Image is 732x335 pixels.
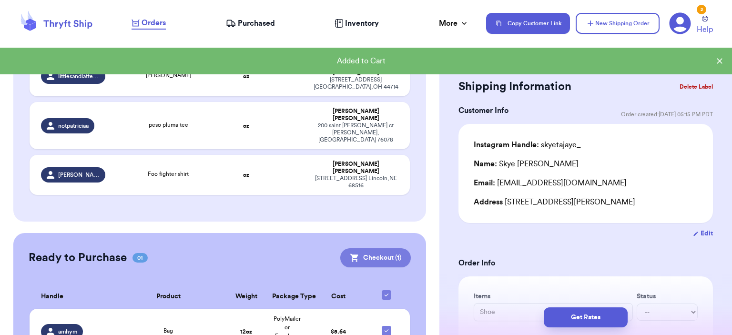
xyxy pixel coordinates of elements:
h2: Shipping Information [458,79,571,94]
label: Status [637,292,698,301]
div: 2 [697,5,706,14]
div: skyetajaye_ [474,139,581,151]
span: Inventory [345,18,379,29]
strong: oz [243,123,249,129]
span: Foo fighter shirt [148,171,189,177]
th: Package Type [266,284,307,309]
span: $ 5.64 [331,329,346,335]
div: [STREET_ADDRESS] Lincoln , NE 68516 [313,175,398,189]
h2: Ready to Purchase [29,250,127,265]
button: Get Rates [544,307,628,327]
span: Help [697,24,713,35]
button: New Shipping Order [576,13,660,34]
a: Inventory [335,18,379,29]
div: [PERSON_NAME] [PERSON_NAME] [313,108,398,122]
span: peso pluma tee [149,122,188,128]
button: Checkout (1) [340,248,411,267]
strong: oz [243,172,249,178]
strong: 12 oz [240,329,252,335]
span: littlesandlattesthriftco [58,72,100,80]
th: Product [111,284,225,309]
a: Purchased [226,18,275,29]
a: 2 [669,12,691,34]
button: Edit [693,229,713,238]
div: [STREET_ADDRESS] [GEOGRAPHIC_DATA] , OH 44714 [313,76,398,91]
div: 200 saint [PERSON_NAME] ct [PERSON_NAME] , [GEOGRAPHIC_DATA] 76078 [313,122,398,143]
span: 01 [132,253,148,263]
button: Delete Label [676,76,717,97]
div: More [439,18,469,29]
span: [PERSON_NAME] [146,72,191,78]
a: Help [697,16,713,35]
label: Items [474,292,633,301]
span: Email: [474,179,495,187]
h3: Order Info [458,257,713,269]
div: [EMAIL_ADDRESS][DOMAIN_NAME] [474,177,698,189]
span: [PERSON_NAME].thrift.collective [58,171,100,179]
a: Orders [132,17,166,30]
span: Handle [41,292,63,302]
h3: Customer Info [458,105,508,116]
div: [PERSON_NAME] [PERSON_NAME] [313,161,398,175]
th: Weight [226,284,267,309]
span: Order created: [DATE] 05:15 PM PDT [621,111,713,118]
span: Address [474,198,503,206]
button: Copy Customer Link [486,13,570,34]
div: Skye [PERSON_NAME] [474,158,579,170]
div: Added to Cart [8,55,715,67]
span: Orders [142,17,166,29]
th: Cost [307,284,369,309]
span: Instagram Handle: [474,141,539,149]
div: [STREET_ADDRESS][PERSON_NAME] [474,196,698,208]
span: notpatriciaa [58,122,89,130]
span: Bag [163,328,173,334]
span: Name: [474,160,497,168]
span: Purchased [238,18,275,29]
strong: oz [243,73,249,79]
